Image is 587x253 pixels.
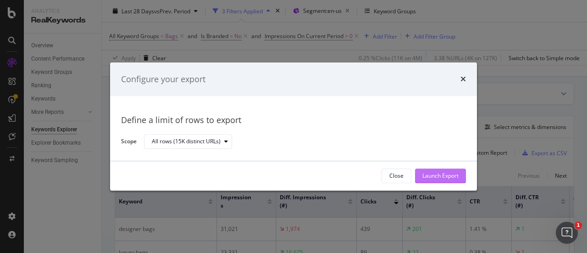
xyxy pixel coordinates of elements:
button: Launch Export [415,169,466,183]
span: 1 [575,222,582,229]
div: All rows (15K distinct URLs) [152,139,221,145]
div: modal [110,62,477,191]
div: Launch Export [422,172,459,180]
div: Define a limit of rows to export [121,115,466,127]
div: Close [389,172,404,180]
button: All rows (15K distinct URLs) [144,135,232,149]
div: Configure your export [121,73,205,85]
button: Close [382,169,411,183]
iframe: Intercom live chat [556,222,578,244]
div: times [460,73,466,85]
label: Scope [121,137,137,147]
